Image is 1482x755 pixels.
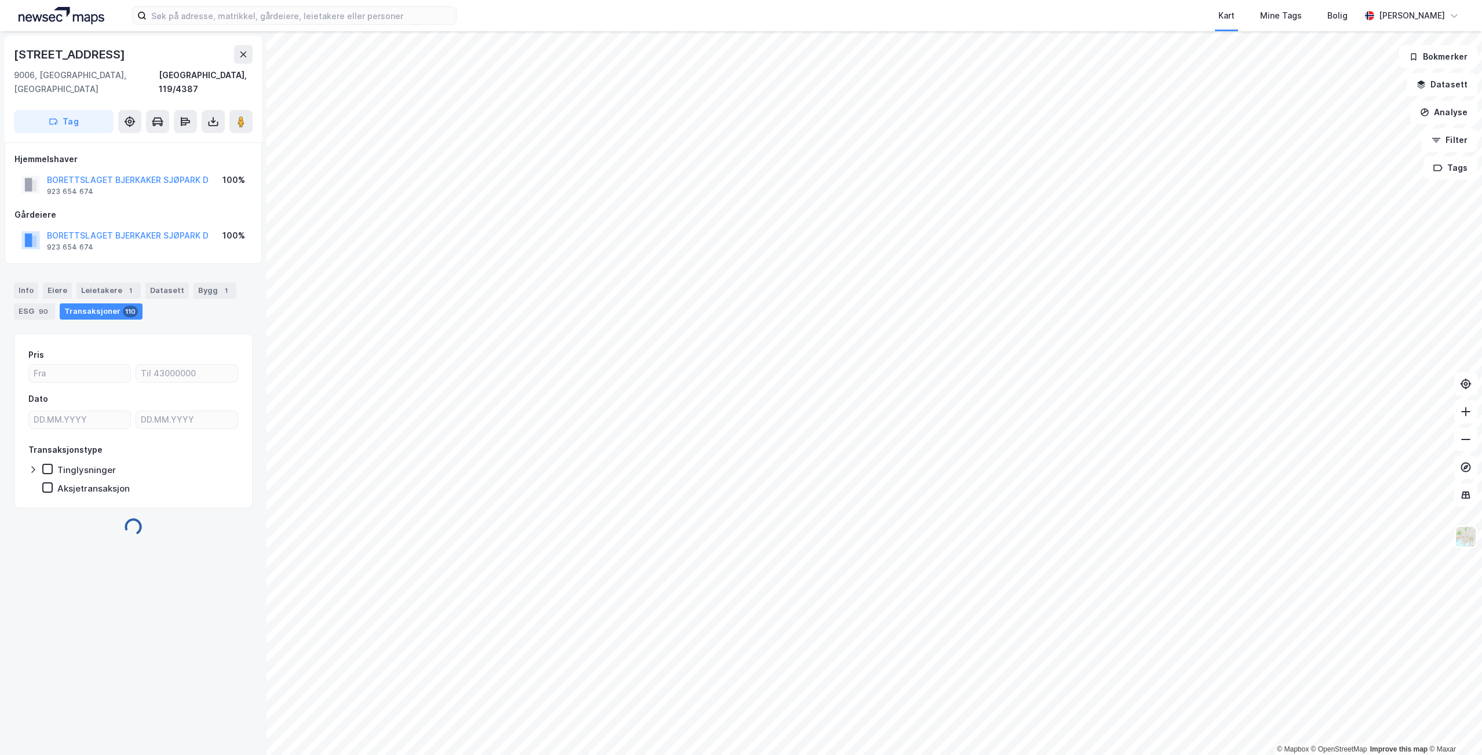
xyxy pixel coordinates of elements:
div: 100% [222,173,245,187]
button: Tags [1423,156,1477,179]
div: 1 [220,285,232,296]
div: 1 [125,285,136,296]
input: DD.MM.YYYY [136,411,238,428]
div: Kontrollprogram for chat [1424,699,1482,755]
a: Mapbox [1277,745,1309,753]
input: Til 43000000 [136,365,238,382]
div: Bolig [1327,9,1348,23]
button: Analyse [1410,101,1477,124]
div: 110 [123,306,138,317]
div: Kart [1218,9,1235,23]
div: Bygg [194,283,236,299]
div: 100% [222,229,245,243]
div: Leietakere [76,283,141,299]
div: Tinglysninger [57,464,116,475]
a: OpenStreetMap [1311,745,1367,753]
input: DD.MM.YYYY [29,411,130,428]
button: Datasett [1407,73,1477,96]
button: Filter [1422,129,1477,152]
div: Datasett [145,283,189,299]
img: Z [1455,526,1477,548]
div: 9006, [GEOGRAPHIC_DATA], [GEOGRAPHIC_DATA] [14,68,159,96]
div: [PERSON_NAME] [1379,9,1445,23]
div: Eiere [43,283,72,299]
div: Info [14,283,38,299]
div: Gårdeiere [14,208,252,222]
img: logo.a4113a55bc3d86da70a041830d287a7e.svg [19,7,104,24]
div: [GEOGRAPHIC_DATA], 119/4387 [159,68,253,96]
div: Transaksjoner [60,303,143,320]
div: [STREET_ADDRESS] [14,45,127,64]
a: Improve this map [1370,745,1428,753]
div: Aksjetransaksjon [57,483,130,494]
div: Mine Tags [1260,9,1302,23]
div: Dato [28,392,48,406]
div: Pris [28,348,44,362]
div: 923 654 674 [47,187,93,196]
input: Fra [29,365,130,382]
div: 90 [36,306,50,317]
div: 923 654 674 [47,243,93,252]
div: Hjemmelshaver [14,152,252,166]
iframe: Chat Widget [1424,699,1482,755]
div: ESG [14,303,55,320]
div: Transaksjonstype [28,443,103,457]
img: spinner.a6d8c91a73a9ac5275cf975e30b51cfb.svg [124,518,143,536]
input: Søk på adresse, matrikkel, gårdeiere, leietakere eller personer [147,7,456,24]
button: Tag [14,110,114,133]
button: Bokmerker [1399,45,1477,68]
